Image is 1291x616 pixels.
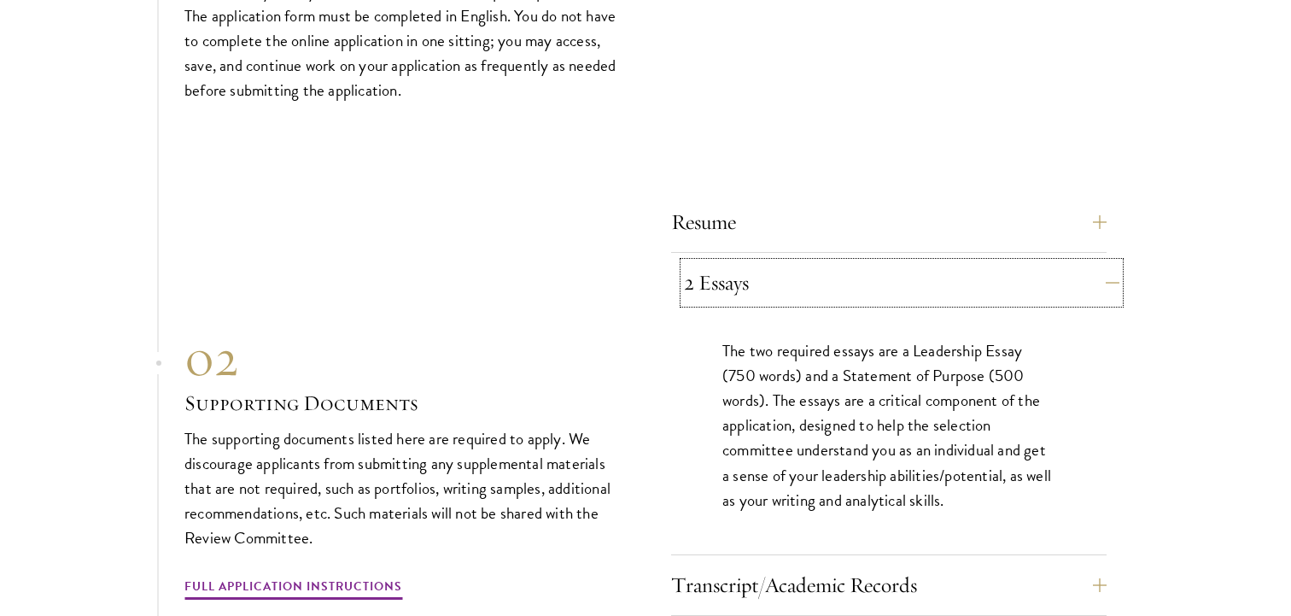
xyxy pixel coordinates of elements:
[722,338,1055,512] p: The two required essays are a Leadership Essay (750 words) and a Statement of Purpose (500 words)...
[184,389,620,418] h3: Supporting Documents
[184,426,620,550] p: The supporting documents listed here are required to apply. We discourage applicants from submitt...
[671,565,1107,606] button: Transcript/Academic Records
[184,576,402,602] a: Full Application Instructions
[671,202,1107,243] button: Resume
[684,262,1119,303] button: 2 Essays
[184,327,620,389] div: 02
